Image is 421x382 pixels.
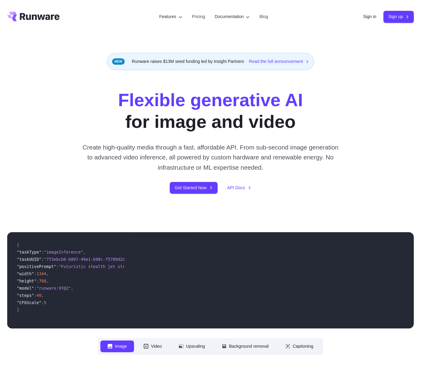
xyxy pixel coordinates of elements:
[17,307,19,312] span: }
[249,58,309,65] a: Read the full announcement
[83,250,86,254] span: ,
[46,271,49,276] span: ,
[71,286,73,291] span: ,
[41,293,44,298] span: ,
[17,242,19,247] span: {
[34,286,36,291] span: :
[36,279,39,283] span: :
[215,13,250,20] label: Documentation
[81,142,341,172] p: Create high-quality media through a fast, affordable API. From sub-second image generation to adv...
[17,250,41,254] span: "taskType"
[41,300,44,305] span: :
[118,90,303,110] strong: Flexible generative AI
[136,340,169,352] button: Video
[170,182,217,194] a: Get Started Now
[59,264,282,269] span: "Futuristic stealth jet streaking through a neon-lit cityscape with glowing purple exhaust"
[259,13,268,20] a: Blog
[36,293,41,298] span: 40
[56,264,59,269] span: :
[17,279,36,283] span: "height"
[44,250,83,254] span: "imageInference"
[46,279,49,283] span: ,
[227,184,251,191] a: API Docs
[192,13,205,20] a: Pricing
[36,271,46,276] span: 1344
[17,293,34,298] span: "steps"
[44,257,137,262] span: "7f3ebcb6-b897-49e1-b98c-f5789d2d40d7"
[383,11,414,23] a: Sign up
[41,250,44,254] span: :
[17,286,34,291] span: "model"
[100,340,134,352] button: Image
[39,279,47,283] span: 768
[34,271,36,276] span: :
[17,264,56,269] span: "positivePrompt"
[172,340,212,352] button: Upscaling
[34,293,36,298] span: :
[41,257,44,262] span: :
[118,89,303,133] h1: for image and video
[17,271,34,276] span: "width"
[7,12,59,21] a: Go to /
[17,300,41,305] span: "CFGScale"
[44,300,46,305] span: 5
[278,340,321,352] button: Captioning
[159,13,182,20] label: Features
[17,257,41,262] span: "taskUUID"
[107,53,314,70] div: Runware raises $13M seed funding led by Insight Partners
[215,340,276,352] button: Background removal
[36,286,71,291] span: "runware:97@2"
[363,13,376,20] a: Sign in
